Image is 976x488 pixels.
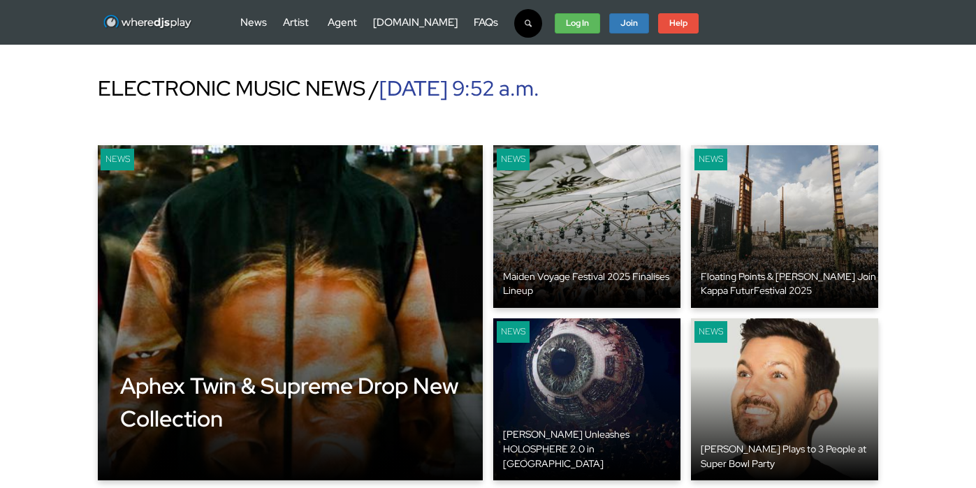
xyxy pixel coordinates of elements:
a: [DOMAIN_NAME] [373,15,458,29]
a: keyboard News Maiden Voyage Festival 2025 Finalises Lineup [493,145,680,308]
img: WhereDJsPlay [103,14,193,31]
a: keyboard News [PERSON_NAME] Unleashes HOLOSPHERE 2.0 in [GEOGRAPHIC_DATA] [493,318,680,481]
div: Maiden Voyage Festival 2025 Finalises Lineup [503,269,680,298]
a: FAQs [474,15,498,29]
div: [PERSON_NAME] Unleashes HOLOSPHERE 2.0 in [GEOGRAPHIC_DATA] [503,427,680,471]
div: News [497,321,530,343]
img: Gamer [98,145,483,480]
img: keyboard [691,145,878,308]
div: ELECTRONIC MUSIC NEWS / [98,73,879,103]
div: Floating Points & [PERSON_NAME] Join Kappa FuturFestival 2025 [701,269,878,298]
img: keyboard [493,318,680,481]
strong: Log In [566,17,589,29]
div: [PERSON_NAME] Plays to 3 People at Super Bowl Party [701,442,878,471]
strong: Join [620,17,638,29]
a: Join [609,13,649,34]
div: News [694,149,728,170]
strong: Help [669,17,687,29]
div: Aphex Twin & Supreme Drop New Collection [120,370,483,436]
a: Artist [283,15,309,29]
a: Gamer News Aphex Twin & Supreme Drop New Collection [98,145,483,480]
a: News [240,15,267,29]
a: keyboard News [PERSON_NAME] Plays to 3 People at Super Bowl Party [691,318,878,481]
span: [DATE] 9:52 a.m. [379,74,539,102]
img: keyboard [493,145,680,308]
div: News [694,321,728,343]
div: News [497,149,530,170]
a: Log In [555,13,600,34]
a: Help [658,13,699,34]
a: Agent [328,15,357,29]
div: News [101,149,134,170]
a: keyboard News Floating Points & [PERSON_NAME] Join Kappa FuturFestival 2025 [691,145,878,308]
img: keyboard [691,318,878,481]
